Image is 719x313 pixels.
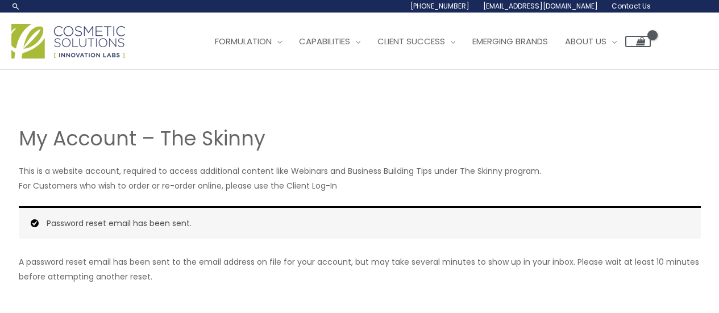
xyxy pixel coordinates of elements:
h1: My Account – The Skinny [19,124,701,152]
a: About Us [556,24,625,59]
div: Password reset email has been sent. [19,206,701,239]
span: [EMAIL_ADDRESS][DOMAIN_NAME] [483,1,598,11]
p: A password reset email has been sent to the email address on file for your account, but may take ... [19,254,701,284]
span: Formulation [215,35,272,47]
span: Capabilities [299,35,350,47]
a: Capabilities [290,24,369,59]
span: About Us [565,35,606,47]
a: View Shopping Cart, empty [625,36,651,47]
a: Emerging Brands [464,24,556,59]
p: This is a website account, required to access additional content like Webinars and Business Build... [19,164,701,193]
span: Client Success [377,35,445,47]
a: Client Success [369,24,464,59]
a: Formulation [206,24,290,59]
span: Emerging Brands [472,35,548,47]
a: Search icon link [11,2,20,11]
nav: Site Navigation [198,24,651,59]
span: [PHONE_NUMBER] [410,1,469,11]
span: Contact Us [612,1,651,11]
img: Cosmetic Solutions Logo [11,24,125,59]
